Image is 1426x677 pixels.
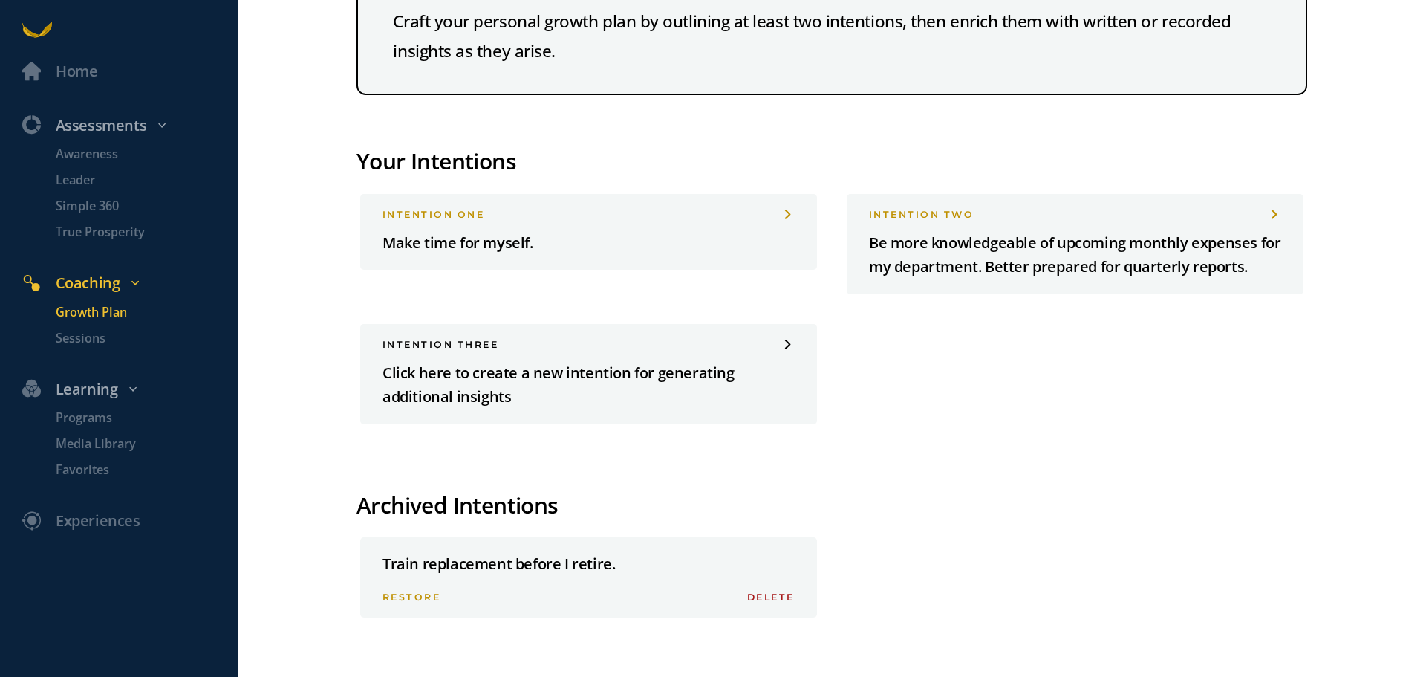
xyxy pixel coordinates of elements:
[33,461,238,479] a: Favorites
[360,324,817,424] a: INTENTION threeClick here to create a new intention for generating additional insights
[11,378,245,402] div: Learning
[382,592,441,603] span: restore
[33,223,238,242] a: True Prosperity
[56,303,234,322] p: Growth Plan
[11,271,245,296] div: Coaching
[56,435,234,453] p: Media Library
[747,592,795,603] span: delete
[56,197,234,216] p: Simple 360
[56,223,234,242] p: True Prosperity
[56,171,234,190] p: Leader
[33,409,238,427] a: Programs
[847,194,1303,294] a: INTENTION twoBe more knowledgeable of upcoming monthly expenses for my department. Better prepare...
[356,487,1307,523] div: Archived Intentions
[869,231,1281,279] p: Be more knowledgeable of upcoming monthly expenses for my department. Better prepared for quarter...
[382,339,795,350] div: INTENTION three
[33,303,238,322] a: Growth Plan
[56,59,97,84] div: Home
[56,509,140,534] div: Experiences
[33,197,238,216] a: Simple 360
[382,209,795,220] div: INTENTION one
[356,143,1307,179] div: Your Intentions
[382,231,795,256] p: Make time for myself.
[11,114,245,138] div: Assessments
[56,409,234,427] p: Programs
[33,435,238,453] a: Media Library
[382,361,795,409] p: Click here to create a new intention for generating additional insights
[33,171,238,190] a: Leader
[56,329,234,348] p: Sessions
[360,194,817,271] a: INTENTION oneMake time for myself.
[33,329,238,348] a: Sessions
[56,145,234,163] p: Awareness
[382,552,795,577] p: Train replacement before I retire.
[33,145,238,163] a: Awareness
[56,461,234,479] p: Favorites
[869,209,1281,220] div: INTENTION two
